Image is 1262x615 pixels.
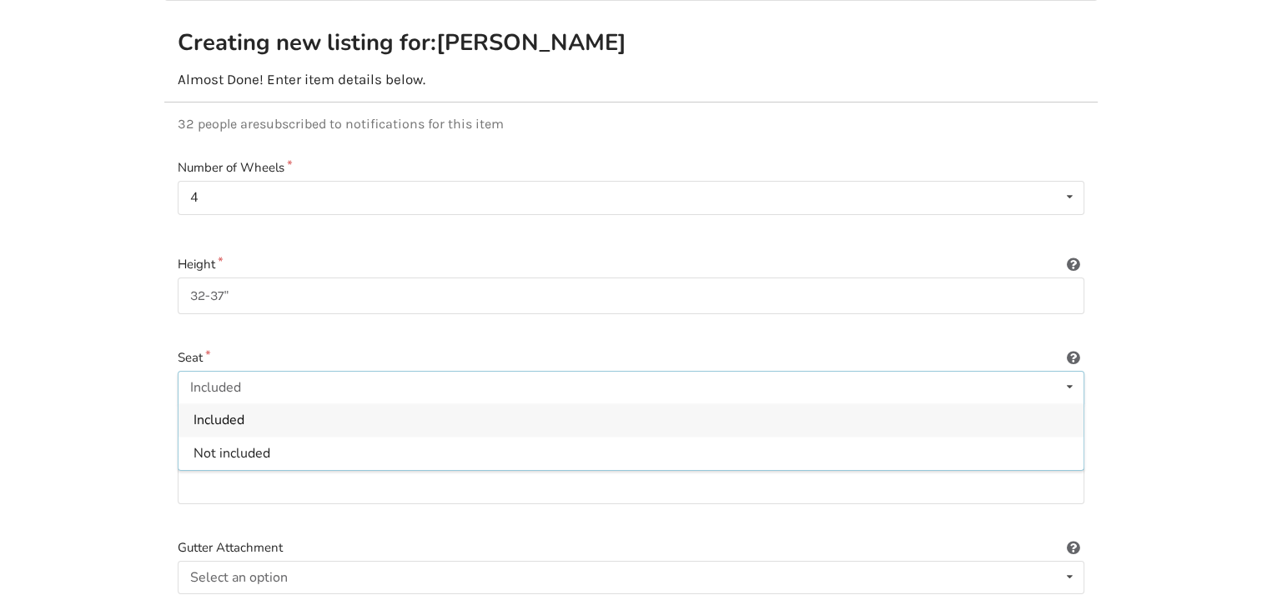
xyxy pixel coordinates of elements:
[190,191,199,204] div: 4
[178,158,1084,177] label: Number of Wheels
[178,255,1084,274] label: Height
[190,381,241,394] div: Included
[194,445,270,463] span: Not included
[178,28,628,57] h2: Creating new listing for: [PERSON_NAME]
[178,71,1084,88] p: Almost Done! Enter item details below.
[178,116,1084,132] p: 32 people are subscribed to notifications for this item
[178,538,1084,557] label: Gutter Attachment
[178,348,1084,367] label: Seat
[190,571,288,584] div: Select an option
[194,412,244,430] span: Included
